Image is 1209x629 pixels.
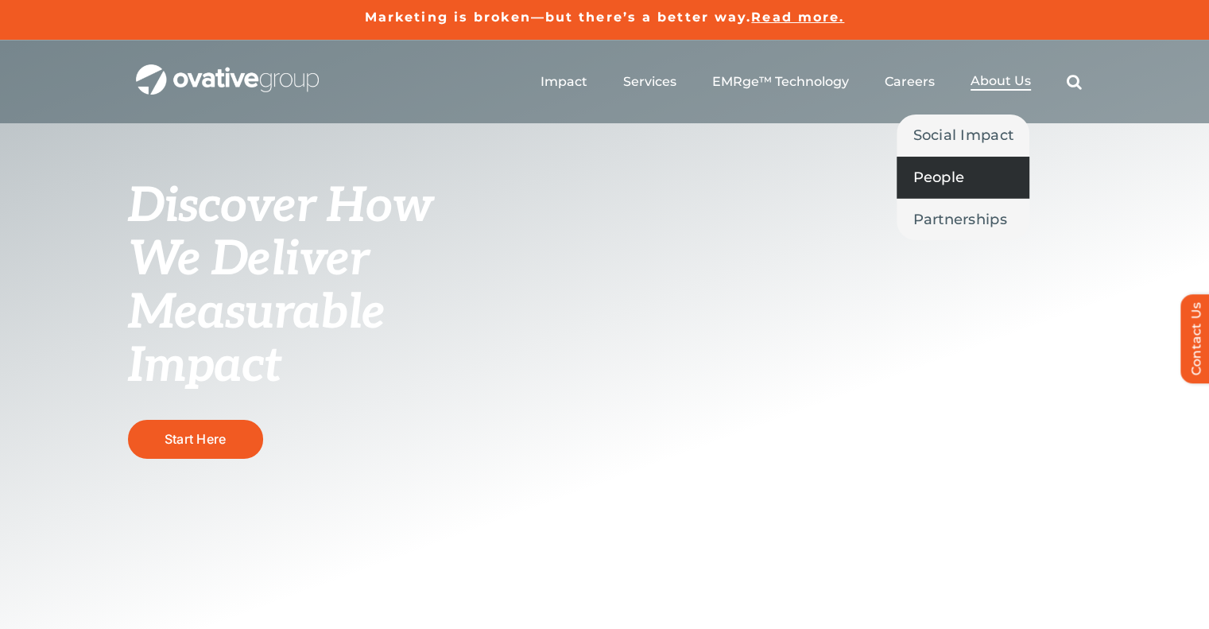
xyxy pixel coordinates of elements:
[128,420,263,459] a: Start Here
[365,10,752,25] a: Marketing is broken—but there’s a better way.
[913,124,1013,146] span: Social Impact
[971,73,1031,89] span: About Us
[913,166,964,188] span: People
[541,74,587,90] a: Impact
[971,73,1031,91] a: About Us
[897,199,1029,240] a: Partnerships
[885,74,935,90] a: Careers
[165,431,226,447] span: Start Here
[1067,74,1082,90] a: Search
[623,74,676,90] a: Services
[128,231,386,395] span: We Deliver Measurable Impact
[897,115,1029,156] a: Social Impact
[913,208,1006,231] span: Partnerships
[751,10,844,25] a: Read more.
[712,74,849,90] a: EMRge™ Technology
[128,178,433,235] span: Discover How
[136,63,319,78] a: OG_Full_horizontal_WHT
[897,157,1029,198] a: People
[541,56,1082,107] nav: Menu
